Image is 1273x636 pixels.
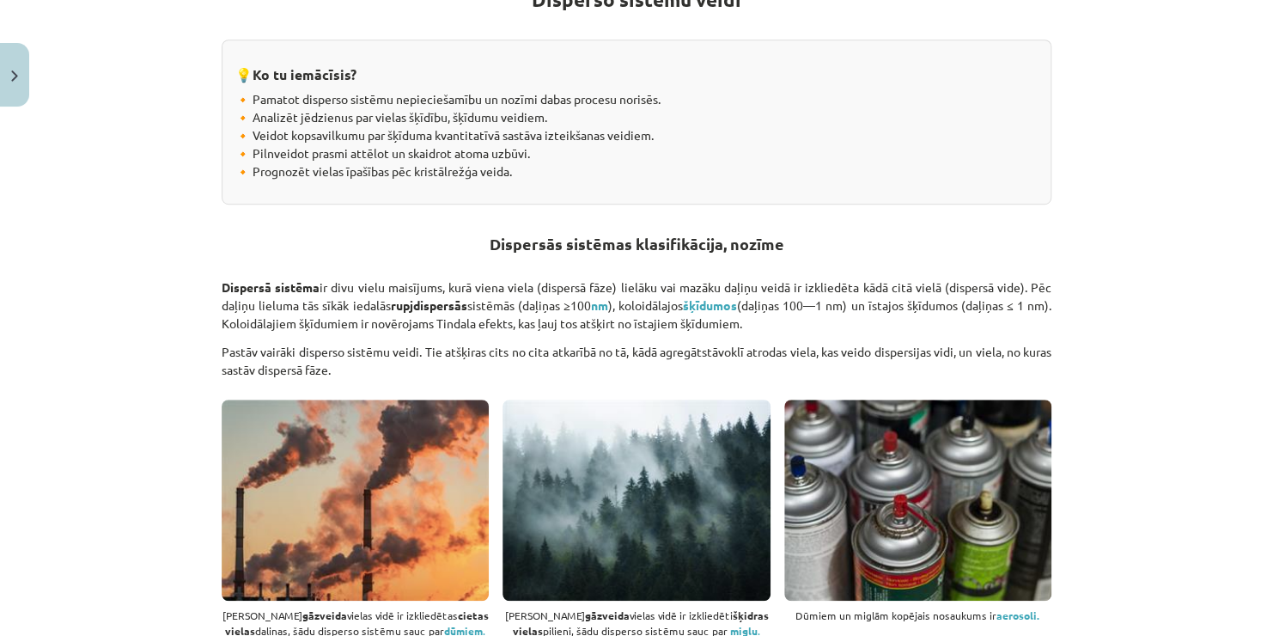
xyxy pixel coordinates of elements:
[391,297,467,313] strong: rupjdispersās
[222,279,320,295] strong: Dispersā sistēma
[222,343,1051,379] p: Pastāv vairāki disperso sistēmu veidi. Tie atšķiras cits no cita atkarībā no tā, kādā agregātstāv...
[591,297,608,313] strong: nm
[11,70,18,82] img: icon-close-lesson-0947bae3869378f0d4975bcd49f059093ad1ed9edebbc8119c70593378902aed.svg
[996,608,1040,622] strong: aerosoli.
[784,400,1051,601] img: Shutterstock_651172438_aerosol_aerosoli.jpg
[584,608,629,622] strong: gāzveida
[683,297,737,313] span: šķīdumos
[302,608,347,622] strong: gāzveida
[784,608,1051,623] p: Dūmiem un miglām kopējais nosaukums ir
[490,234,784,254] strong: Dispersās sistēmas klasifikācija, nozīme
[222,278,1051,333] p: ir divu vielu maisījums, kurā viena viela (dispersā fāze) lielāku vai mazāku daļiņu veidā ir izkl...
[235,53,1038,85] h3: 💡
[235,90,1038,180] p: 🔸 Pamatot disperso sistēmu nepieciešamību un nozīmi dabas procesu norisēs. 🔸 Analizēt jēdzienus p...
[253,65,356,83] strong: Ko tu iemācīsis?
